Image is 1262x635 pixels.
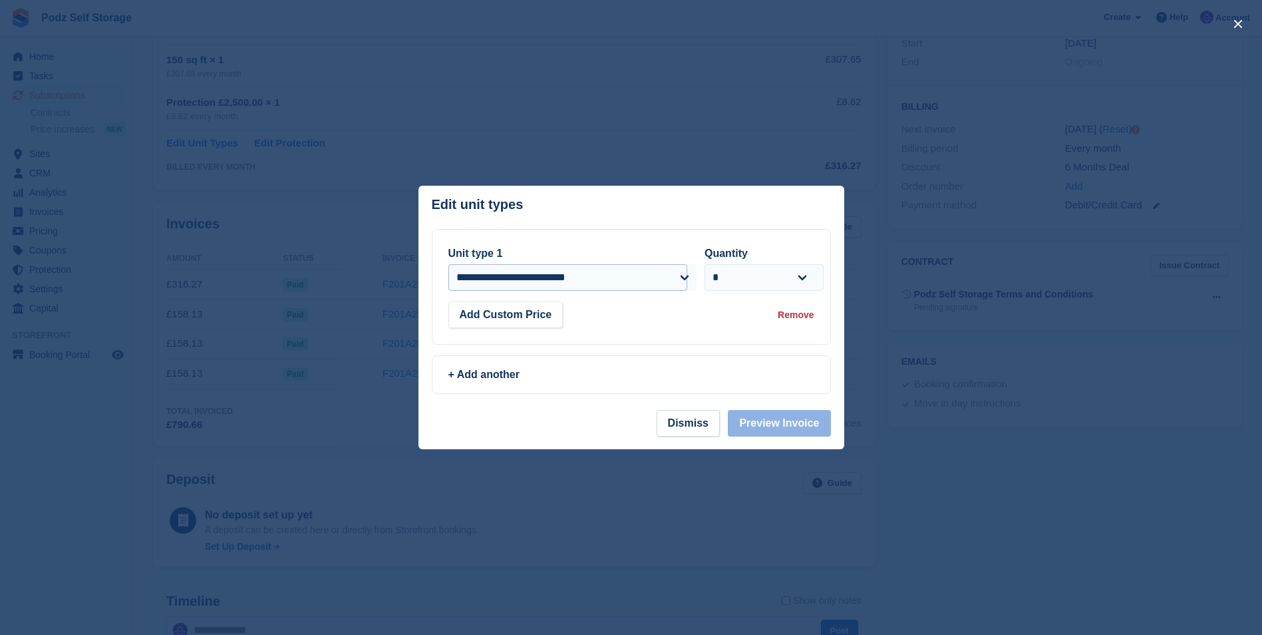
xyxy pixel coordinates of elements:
p: Edit unit types [432,197,524,212]
button: Dismiss [657,410,720,437]
label: Quantity [705,248,748,259]
button: close [1227,13,1249,35]
label: Unit type 1 [448,248,503,259]
div: + Add another [448,367,814,383]
button: Preview Invoice [728,410,830,437]
div: Remove [778,308,814,322]
button: Add Custom Price [448,302,563,328]
a: + Add another [432,355,831,394]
